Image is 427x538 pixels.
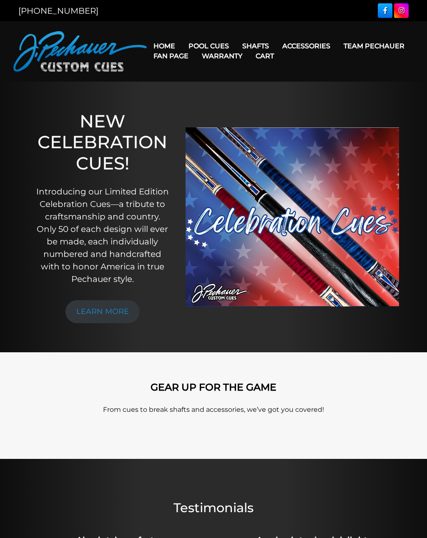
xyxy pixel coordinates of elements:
[182,35,236,57] a: Pool Cues
[36,185,169,285] p: Introducing our Limited Edition Celebration Cues—a tribute to craftsmanship and country. Only 50 ...
[236,35,276,57] a: Shafts
[151,381,276,393] strong: GEAR UP FOR THE GAME
[147,45,195,67] a: Fan Page
[13,31,147,72] img: Pechauer Custom Cues
[276,35,337,57] a: Accessories
[36,111,169,174] h1: NEW CELEBRATION CUES!
[195,45,249,67] a: Warranty
[6,405,421,415] p: From cues to break shafts and accessories, we’ve got you covered!
[147,35,182,57] a: Home
[18,6,98,16] a: [PHONE_NUMBER]
[65,300,140,323] a: LEARN MORE
[337,35,411,57] a: Team Pechauer
[249,45,281,67] a: Cart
